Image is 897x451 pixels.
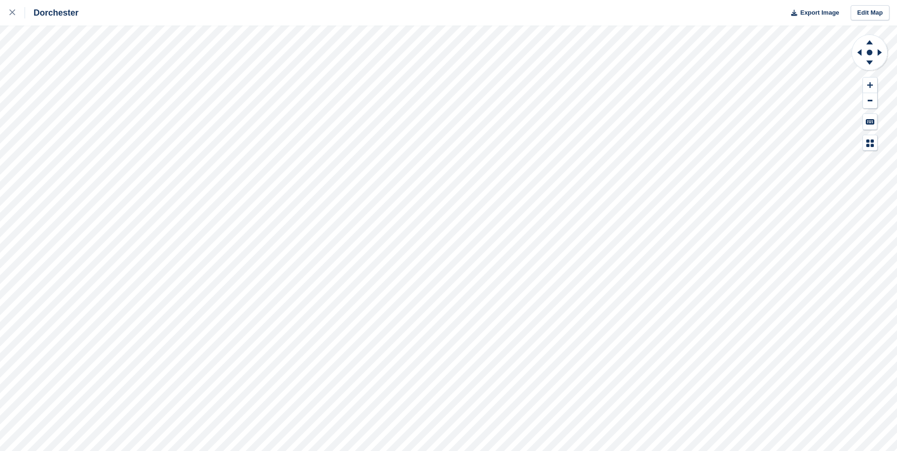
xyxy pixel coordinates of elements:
button: Zoom Out [863,93,877,109]
button: Export Image [785,5,839,21]
button: Zoom In [863,78,877,93]
a: Edit Map [851,5,889,21]
span: Export Image [800,8,839,17]
button: Map Legend [863,135,877,151]
button: Keyboard Shortcuts [863,114,877,130]
div: Dorchester [25,7,78,18]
